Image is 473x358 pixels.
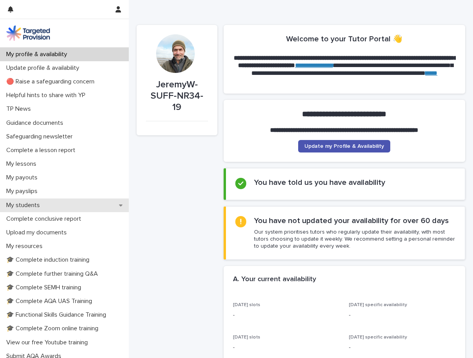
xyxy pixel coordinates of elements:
p: 🎓 Complete AQA UAS Training [3,298,98,305]
p: Complete conclusive report [3,215,87,223]
p: Our system prioritises tutors who regularly update their availability, with most tutors choosing ... [254,229,455,250]
p: 🎓 Complete SEMH training [3,284,87,291]
h2: Welcome to your Tutor Portal 👋 [286,34,402,44]
p: Helpful hints to share with YP [3,92,92,99]
p: 🔴 Raise a safeguarding concern [3,78,101,85]
p: TP News [3,105,37,113]
h2: You have told us you have availability [254,178,385,187]
p: My resources [3,243,49,250]
p: View our free Youtube training [3,339,94,346]
h2: A. Your current availability [233,275,316,284]
p: My profile & availability [3,51,73,58]
span: Update my Profile & Availability [304,144,384,149]
span: [DATE] specific availability [349,303,407,307]
p: - [233,344,340,352]
span: [DATE] specific availability [349,335,407,340]
p: - [233,311,340,319]
p: - [349,344,456,352]
p: 🎓 Functional Skills Guidance Training [3,311,112,319]
p: My payouts [3,174,44,181]
p: 🎓 Complete induction training [3,256,96,264]
p: My payslips [3,188,44,195]
p: - [349,311,456,319]
p: My students [3,202,46,209]
p: JeremyW-SUFF-NR34-19 [146,79,208,113]
span: [DATE] slots [233,335,260,340]
h2: You have not updated your availability for over 60 days [254,216,449,225]
p: Complete a lesson report [3,147,82,154]
p: 🎓 Complete further training Q&A [3,270,104,278]
img: M5nRWzHhSzIhMunXDL62 [6,25,50,41]
p: 🎓 Complete Zoom online training [3,325,105,332]
span: [DATE] slots [233,303,260,307]
p: My lessons [3,160,43,168]
p: Upload my documents [3,229,73,236]
p: Guidance documents [3,119,69,127]
p: Safeguarding newsletter [3,133,79,140]
p: Update profile & availability [3,64,85,72]
a: Update my Profile & Availability [298,140,390,152]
